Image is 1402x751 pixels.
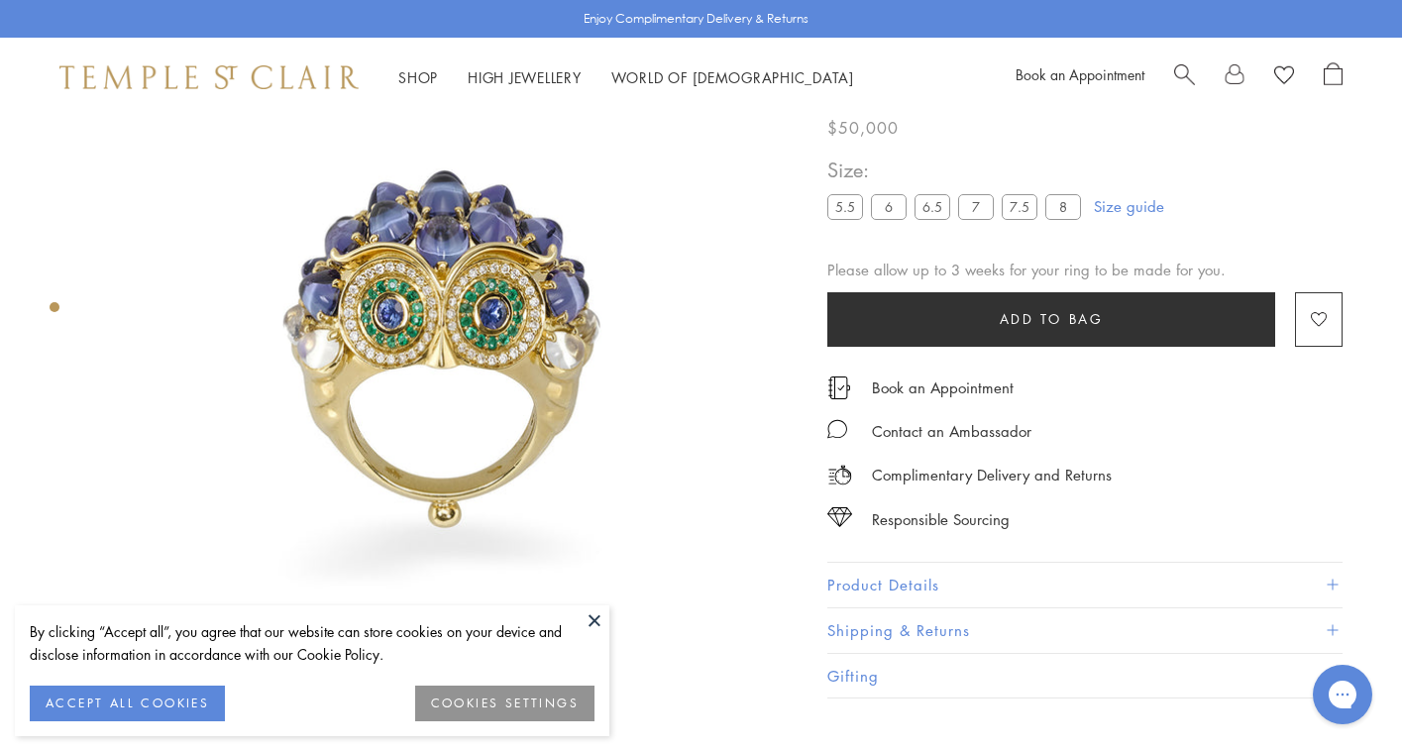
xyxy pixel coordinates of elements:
[50,297,59,328] div: Product gallery navigation
[1002,194,1037,219] label: 7.5
[398,67,438,87] a: ShopShop
[915,194,950,219] label: 6.5
[827,194,863,219] label: 5.5
[59,65,359,89] img: Temple St. Clair
[827,563,1343,607] button: Product Details
[611,67,854,87] a: World of [DEMOGRAPHIC_DATA]World of [DEMOGRAPHIC_DATA]
[30,620,594,666] div: By clicking “Accept all”, you agree that our website can store cookies on your device and disclos...
[1274,62,1294,92] a: View Wishlist
[872,376,1014,398] a: Book an Appointment
[1045,194,1081,219] label: 8
[1016,64,1144,84] a: Book an Appointment
[1303,658,1382,731] iframe: Gorgias live chat messenger
[827,291,1275,346] button: Add to bag
[827,463,852,487] img: icon_delivery.svg
[398,65,854,90] nav: Main navigation
[958,194,994,219] label: 7
[827,653,1343,697] button: Gifting
[30,686,225,721] button: ACCEPT ALL COOKIES
[827,608,1343,653] button: Shipping & Returns
[872,463,1112,487] p: Complimentary Delivery and Returns
[827,375,851,398] img: icon_appointment.svg
[827,418,847,438] img: MessageIcon-01_2.svg
[1000,308,1104,330] span: Add to bag
[1324,62,1343,92] a: Open Shopping Bag
[827,115,899,141] span: $50,000
[827,154,1089,186] span: Size:
[1094,196,1164,216] a: Size guide
[415,686,594,721] button: COOKIES SETTINGS
[872,507,1010,532] div: Responsible Sourcing
[872,418,1031,443] div: Contact an Ambassador
[468,67,582,87] a: High JewelleryHigh Jewellery
[1174,62,1195,92] a: Search
[827,507,852,527] img: icon_sourcing.svg
[827,257,1343,281] div: Please allow up to 3 weeks for your ring to be made for you.
[871,194,907,219] label: 6
[584,9,809,29] p: Enjoy Complimentary Delivery & Returns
